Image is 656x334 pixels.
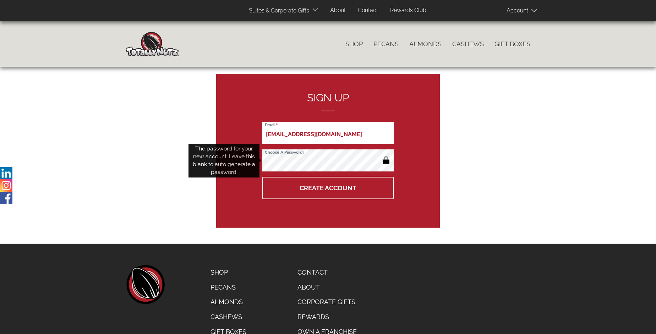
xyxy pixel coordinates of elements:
a: Almonds [205,295,252,309]
a: Shop [340,37,368,52]
a: Rewards Club [385,4,432,17]
a: Pecans [368,37,404,52]
a: About [292,280,362,295]
a: Suites & Corporate Gifts [244,4,311,18]
a: Pecans [205,280,252,295]
a: Cashews [205,309,252,324]
button: Create Account [262,177,394,199]
a: Rewards [292,309,362,324]
a: Gift Boxes [489,37,536,52]
a: Shop [205,265,252,280]
img: Home [126,32,179,56]
a: Cashews [447,37,489,52]
input: Email [262,122,394,144]
a: home [126,265,165,304]
a: Corporate Gifts [292,295,362,309]
h2: Sign up [262,92,394,111]
div: The password for your new account. Leave this blank to auto generate a password. [188,144,259,177]
a: About [325,4,351,17]
a: Almonds [404,37,447,52]
a: Contact [352,4,383,17]
a: Contact [292,265,362,280]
